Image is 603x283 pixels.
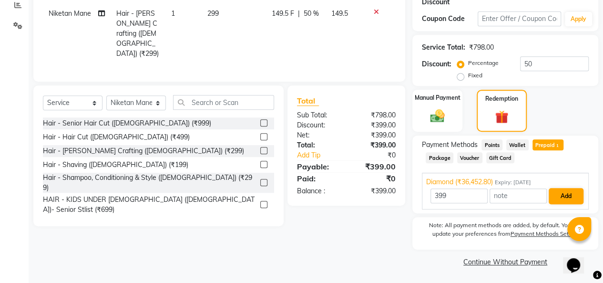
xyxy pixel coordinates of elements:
div: Balance : [290,186,347,196]
span: Niketan Mane [49,9,91,18]
span: Voucher [457,152,482,163]
div: ₹399.00 [346,140,403,150]
div: Discount: [422,59,451,69]
div: Hair - [PERSON_NAME] Crafting ([DEMOGRAPHIC_DATA]) (₹299) [43,146,244,156]
div: Hair - Hair Cut ([DEMOGRAPHIC_DATA]) (₹499) [43,132,190,142]
span: Package [426,152,453,163]
iframe: chat widget [563,245,593,273]
div: ₹798.00 [346,110,403,120]
div: ₹399.00 [346,161,403,172]
div: Discount: [290,120,347,130]
div: Service Total: [422,42,465,52]
span: 1 [171,9,175,18]
div: ₹399.00 [346,130,403,140]
span: Gift Card [486,152,515,163]
span: 299 [207,9,219,18]
label: Redemption [485,94,518,103]
span: 50 % [304,9,319,19]
img: _gift.svg [491,109,513,126]
div: Coupon Code [422,14,478,24]
div: Hair - Senior Hair Cut ([DEMOGRAPHIC_DATA]) (₹999) [43,118,211,128]
a: Continue Without Payment [414,257,596,267]
span: Hair - [PERSON_NAME] Crafting ([DEMOGRAPHIC_DATA]) (₹299) [116,9,159,58]
label: Note: All payment methods are added, by default. You can update your preferences from [422,221,589,242]
img: _cash.svg [426,108,449,125]
div: Net: [290,130,347,140]
span: 1 [555,143,560,149]
span: Total [297,96,319,106]
input: Amount [430,189,488,203]
span: | [298,9,300,19]
div: Total: [290,140,347,150]
label: Payment Methods Setting [511,230,579,238]
span: 149.5 [331,9,348,18]
div: Payable: [290,161,347,172]
label: Manual Payment [415,94,460,102]
span: Payment Methods [422,140,478,150]
div: ₹0 [356,150,403,160]
input: note [490,189,547,203]
input: Search or Scan [173,95,274,110]
div: ₹0 [346,173,403,184]
button: Add [549,188,583,204]
span: Prepaid [532,139,563,150]
button: Apply [565,12,592,26]
div: Paid: [290,173,347,184]
a: Add Tip [290,150,356,160]
label: Fixed [468,71,482,80]
div: ₹399.00 [346,120,403,130]
div: ₹399.00 [346,186,403,196]
input: Enter Offer / Coupon Code [478,11,561,26]
span: Diamond (₹36,452.80) [426,177,493,187]
div: Hair - Shaving ([DEMOGRAPHIC_DATA]) (₹199) [43,160,188,170]
span: Expiry: [DATE] [495,178,531,187]
div: HAIR - KIDS UNDER [DEMOGRAPHIC_DATA] ([DEMOGRAPHIC_DATA])- Senior Stlist (₹699) [43,195,256,215]
span: Wallet [506,139,529,150]
label: Percentage [468,59,499,67]
span: Points [481,139,502,150]
div: Sub Total: [290,110,347,120]
div: Hair - Shampoo, Conditioning & Style ([DEMOGRAPHIC_DATA]) (₹299) [43,173,256,193]
span: 149.5 F [272,9,294,19]
div: ₹798.00 [469,42,494,52]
